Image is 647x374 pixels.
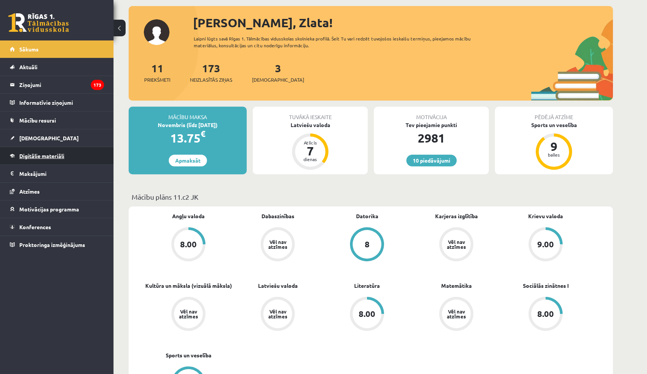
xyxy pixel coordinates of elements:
legend: Maksājumi [19,165,104,182]
a: Karjeras izglītība [435,212,478,220]
a: 10 piedāvājumi [406,155,457,166]
span: Digitālie materiāli [19,152,64,159]
a: Matemātika [441,282,472,290]
div: Vēl nav atzīmes [446,309,467,319]
legend: Informatīvie ziņojumi [19,94,104,111]
div: 9.00 [537,240,554,248]
div: 8.00 [359,310,375,318]
a: 8.00 [144,227,233,263]
div: [PERSON_NAME], Zlata! [193,14,613,32]
a: Rīgas 1. Tālmācības vidusskola [8,13,69,32]
i: 173 [91,80,104,90]
div: balles [543,152,565,157]
a: Sports un veselība 9 balles [495,121,613,171]
div: dienas [299,157,322,161]
span: Atzīmes [19,188,40,195]
a: Datorika [356,212,378,220]
a: Dabaszinības [261,212,294,220]
a: 173Neizlasītās ziņas [190,61,232,84]
a: 11Priekšmeti [144,61,170,84]
div: Vēl nav atzīmes [267,239,288,249]
a: Konferences [10,218,104,236]
a: Proktoringa izmēģinājums [10,236,104,253]
a: Maksājumi [10,165,104,182]
div: Tuvākā ieskaite [253,107,368,121]
a: Atzīmes [10,183,104,200]
span: Aktuāli [19,64,37,70]
div: Vēl nav atzīmes [267,309,288,319]
div: Tev pieejamie punkti [374,121,489,129]
a: Kultūra un māksla (vizuālā māksla) [145,282,232,290]
a: 8.00 [501,297,590,332]
span: Neizlasītās ziņas [190,76,232,84]
div: 7 [299,145,322,157]
p: Mācību plāns 11.c2 JK [132,192,610,202]
a: Aktuāli [10,58,104,76]
div: 9 [543,140,565,152]
a: Vēl nav atzīmes [412,227,501,263]
a: Sports un veselība [166,351,212,359]
div: 8.00 [537,310,554,318]
a: Krievu valoda [528,212,563,220]
div: Sports un veselība [495,121,613,129]
a: Motivācijas programma [10,200,104,218]
a: 3[DEMOGRAPHIC_DATA] [252,61,304,84]
span: € [201,128,205,139]
div: Vēl nav atzīmes [446,239,467,249]
div: 8.00 [180,240,197,248]
a: Apmaksāt [169,155,207,166]
a: Latviešu valoda Atlicis 7 dienas [253,121,368,171]
div: Vēl nav atzīmes [178,309,199,319]
a: Vēl nav atzīmes [233,227,322,263]
a: Ziņojumi173 [10,76,104,93]
div: 2981 [374,129,489,147]
a: Literatūra [354,282,380,290]
a: Vēl nav atzīmes [412,297,501,332]
a: 8.00 [322,297,412,332]
div: Motivācija [374,107,489,121]
a: 8 [322,227,412,263]
a: Angļu valoda [172,212,205,220]
a: Sociālās zinātnes I [523,282,569,290]
div: Latviešu valoda [253,121,368,129]
div: Mācību maksa [129,107,247,121]
div: Pēdējā atzīme [495,107,613,121]
a: [DEMOGRAPHIC_DATA] [10,129,104,147]
span: Sākums [19,46,39,53]
a: Sākums [10,40,104,58]
span: Motivācijas programma [19,206,79,213]
span: Proktoringa izmēģinājums [19,241,85,248]
span: [DEMOGRAPHIC_DATA] [19,135,79,141]
div: 13.75 [129,129,247,147]
legend: Ziņojumi [19,76,104,93]
div: 8 [365,240,370,248]
a: Informatīvie ziņojumi [10,94,104,111]
span: Konferences [19,223,51,230]
div: Novembris (līdz [DATE]) [129,121,247,129]
a: Vēl nav atzīmes [144,297,233,332]
span: [DEMOGRAPHIC_DATA] [252,76,304,84]
a: Latviešu valoda [258,282,298,290]
span: Mācību resursi [19,117,56,124]
a: Digitālie materiāli [10,147,104,164]
div: Laipni lūgts savā Rīgas 1. Tālmācības vidusskolas skolnieka profilā. Šeit Tu vari redzēt tuvojošo... [194,35,484,49]
a: Vēl nav atzīmes [233,297,322,332]
span: Priekšmeti [144,76,170,84]
a: 9.00 [501,227,590,263]
a: Mācību resursi [10,112,104,129]
div: Atlicis [299,140,322,145]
